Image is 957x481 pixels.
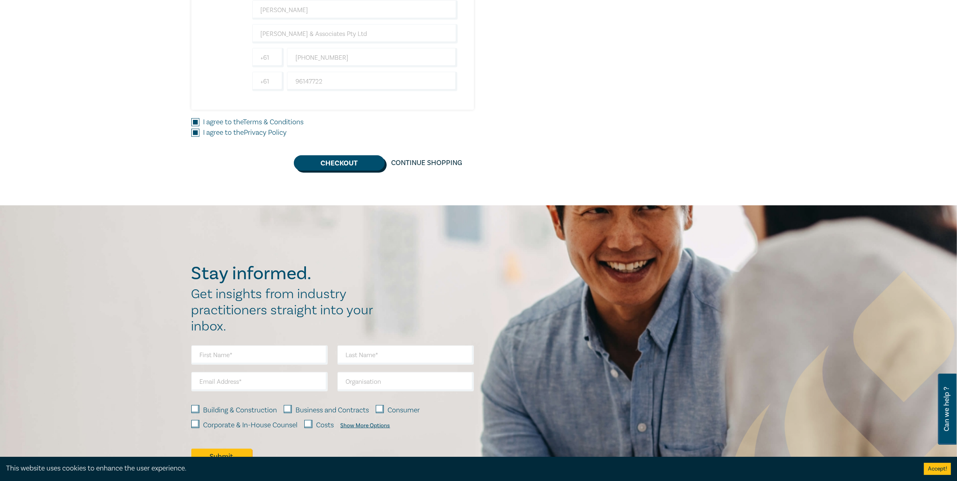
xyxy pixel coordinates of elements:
[244,128,287,137] a: Privacy Policy
[191,449,252,464] button: Submit
[385,155,469,171] a: Continue Shopping
[243,117,304,127] a: Terms & Conditions
[191,286,382,335] h2: Get insights from industry practitioners straight into your inbox.
[296,405,369,416] label: Business and Contracts
[203,405,277,416] label: Building & Construction
[388,405,420,416] label: Consumer
[252,72,284,91] input: +61
[924,463,951,475] button: Accept cookies
[203,117,304,128] label: I agree to the
[337,372,474,391] input: Organisation
[337,345,474,365] input: Last Name*
[943,379,951,440] span: Can we help ?
[316,420,334,431] label: Costs
[203,128,287,138] label: I agree to the
[252,0,458,20] input: Last Name*
[287,48,458,67] input: Mobile*
[191,372,328,391] input: Email Address*
[252,48,284,67] input: +61
[191,345,328,365] input: First Name*
[287,72,458,91] input: Phone
[341,422,390,429] div: Show More Options
[191,263,382,284] h2: Stay informed.
[203,420,298,431] label: Corporate & In-House Counsel
[6,463,912,474] div: This website uses cookies to enhance the user experience.
[252,24,458,44] input: Company
[294,155,385,171] button: Checkout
